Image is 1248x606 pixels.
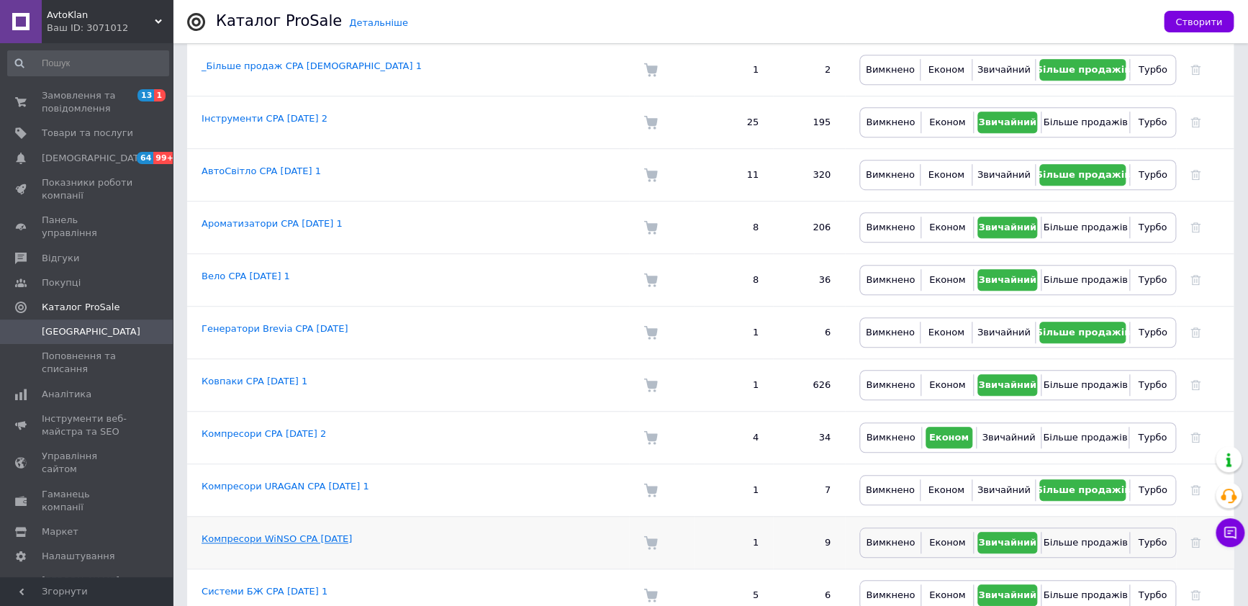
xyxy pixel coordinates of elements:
span: Більше продажів [1043,537,1127,548]
button: Турбо [1134,479,1172,501]
button: Економ [924,479,967,501]
td: 8 [694,201,773,253]
a: Видалити [1190,117,1200,127]
a: Компресори WiNSO CPA [DATE] [202,533,352,544]
img: Комісія за замовлення [643,483,658,497]
button: Турбо [1134,59,1172,81]
span: 99+ [153,152,177,164]
span: Маркет [42,525,78,538]
span: Товари та послуги [42,127,133,140]
button: Економ [925,584,969,606]
span: Економ [929,222,965,232]
a: Видалити [1190,169,1200,180]
td: 34 [773,411,845,463]
a: Вело CPA [DATE] 1 [202,271,290,281]
button: Більше продажів [1045,374,1125,396]
span: Звичайний [977,64,1031,75]
a: Генератори Brevia CPA [DATE] [202,323,348,334]
td: 1 [694,306,773,358]
button: Чат з покупцем [1216,518,1244,547]
span: Звичайний [978,222,1036,232]
button: Більше продажів [1039,322,1126,343]
span: Замовлення та повідомлення [42,89,133,115]
button: Економ [925,374,969,396]
span: Більше продажів [1043,432,1127,443]
a: Видалити [1190,222,1200,232]
span: Більше продажів [1043,117,1127,127]
span: Більше продажів [1036,327,1130,338]
span: Звичайний [977,169,1031,180]
td: 7 [773,463,845,516]
span: Більше продажів [1036,169,1130,180]
button: Звичайний [977,217,1038,238]
button: Звичайний [977,584,1038,606]
a: Видалити [1190,537,1200,548]
span: Економ [928,64,964,75]
span: Більше продажів [1036,484,1130,495]
a: Видалити [1190,274,1200,285]
button: Більше продажів [1039,479,1126,501]
button: Турбо [1134,217,1172,238]
span: Вимкнено [866,484,915,495]
span: Економ [928,484,964,495]
img: Комісія за замовлення [643,115,658,130]
span: 13 [137,89,154,101]
span: Відгуки [42,252,79,265]
button: Більше продажів [1045,217,1125,238]
span: 1 [154,89,166,101]
td: 11 [694,148,773,201]
button: Вимкнено [864,112,917,133]
button: Вимкнено [864,59,916,81]
button: Більше продажів [1045,584,1125,606]
span: Вимкнено [866,222,915,232]
span: Турбо [1138,222,1167,232]
button: Вимкнено [864,269,917,291]
button: Економ [925,112,969,133]
button: Вимкнено [864,479,916,501]
button: Більше продажів [1039,164,1126,186]
span: Вимкнено [866,117,915,127]
a: Видалити [1190,484,1200,495]
button: Звичайний [976,479,1032,501]
span: Гаманець компанії [42,488,133,514]
img: Комісія за замовлення [643,168,658,182]
td: 36 [773,253,845,306]
span: Вимкнено [866,537,915,548]
span: Звичайний [978,537,1036,548]
span: Звичайний [982,432,1035,443]
div: Каталог ProSale [216,14,342,29]
td: 1 [694,463,773,516]
span: Звичайний [978,274,1036,285]
button: Звичайний [977,374,1038,396]
button: Економ [926,427,972,448]
button: Економ [924,322,967,343]
td: 9 [773,516,845,569]
span: Турбо [1139,169,1167,180]
span: Налаштування [42,550,115,563]
span: AvtoKlan [47,9,155,22]
img: Комісія за замовлення [643,220,658,235]
span: Економ [929,117,965,127]
button: Звичайний [977,532,1038,553]
span: Більше продажів [1043,274,1127,285]
span: 64 [137,152,153,164]
td: 2 [773,43,845,96]
td: 4 [694,411,773,463]
button: Економ [925,217,969,238]
button: Більше продажів [1045,532,1125,553]
button: Вимкнено [864,427,918,448]
td: 195 [773,96,845,148]
span: Більше продажів [1036,64,1130,75]
span: Економ [929,537,965,548]
span: Турбо [1139,64,1167,75]
a: Видалити [1190,327,1200,338]
span: Вимкнено [866,64,915,75]
td: 8 [694,253,773,306]
span: [GEOGRAPHIC_DATA] [42,325,140,338]
button: Економ [924,164,967,186]
button: Турбо [1133,427,1172,448]
span: Панель управління [42,214,133,240]
button: Турбо [1134,164,1172,186]
img: Комісія за замовлення [643,325,658,340]
td: 6 [773,306,845,358]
